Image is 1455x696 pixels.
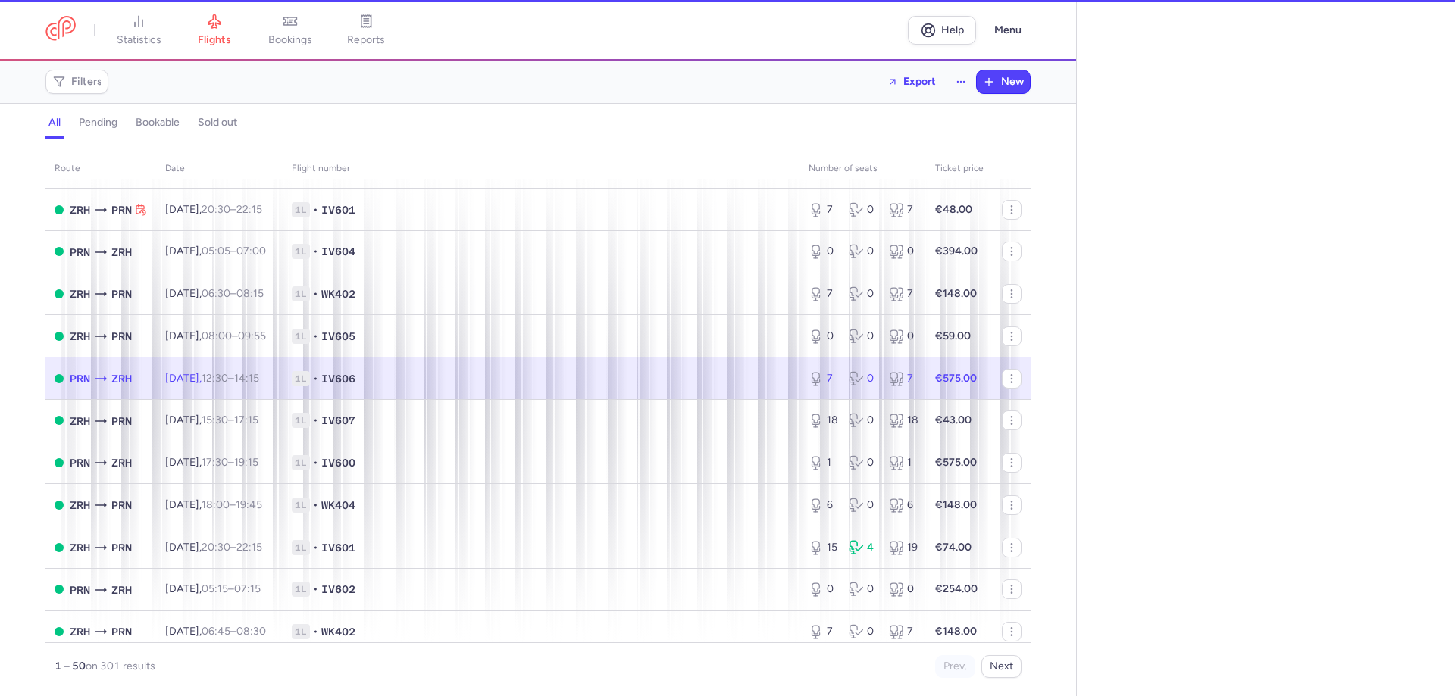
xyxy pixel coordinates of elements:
span: • [313,498,318,513]
div: 7 [809,202,837,217]
div: 0 [889,582,917,597]
time: 06:45 [202,625,230,638]
div: 0 [849,413,877,428]
div: 0 [849,582,877,597]
span: [DATE], [165,541,262,554]
h4: sold out [198,116,237,130]
div: 0 [849,455,877,470]
button: Filters [46,70,108,93]
time: 06:30 [202,287,230,300]
div: 0 [849,202,877,217]
span: PRN [70,244,90,261]
th: number of seats [799,158,926,180]
div: 0 [849,244,877,259]
a: flights [177,14,252,47]
time: 05:05 [202,245,230,257]
span: ZRH [70,328,90,345]
span: • [313,244,318,259]
time: 12:30 [202,372,228,385]
span: [DATE], [165,582,261,595]
span: – [202,498,262,511]
span: ZRH [70,413,90,429]
span: – [202,541,262,554]
strong: €575.00 [935,456,977,469]
span: PRN [70,454,90,471]
div: 0 [849,371,877,386]
span: PRN [111,328,132,345]
div: 0 [849,286,877,301]
strong: €59.00 [935,329,971,342]
span: IV605 [321,329,355,344]
a: statistics [101,14,177,47]
time: 19:45 [236,498,262,511]
time: 08:15 [236,287,264,300]
div: 7 [809,371,837,386]
strong: €575.00 [935,372,977,385]
div: 18 [809,413,837,428]
strong: €148.00 [935,625,977,638]
th: Flight number [283,158,799,180]
strong: €148.00 [935,287,977,300]
span: • [313,582,318,597]
button: Prev. [935,655,975,678]
span: ZRH [111,454,132,471]
time: 08:30 [236,625,266,638]
strong: €74.00 [935,541,972,554]
th: date [156,158,283,180]
span: ZRH [111,370,132,387]
time: 05:15 [202,582,228,595]
span: 1L [292,244,310,259]
span: Filters [71,76,102,88]
span: WK404 [321,498,355,513]
span: [DATE], [165,245,266,257]
span: [DATE], [165,456,258,469]
div: 6 [809,498,837,513]
span: 1L [292,624,310,639]
time: 15:30 [202,414,228,426]
strong: 1 – 50 [55,660,86,673]
div: 1 [809,455,837,470]
span: 1L [292,498,310,513]
a: bookings [252,14,328,47]
span: WK402 [321,286,355,301]
span: ZRH [70,497,90,513]
button: New [977,70,1030,93]
strong: €148.00 [935,498,977,511]
div: 0 [809,329,837,344]
div: 19 [889,540,917,555]
button: Export [878,70,946,94]
span: IV607 [321,413,355,428]
span: New [1001,76,1024,88]
time: 09:55 [238,329,266,342]
div: 0 [809,244,837,259]
div: 0 [849,498,877,513]
div: 6 [889,498,917,513]
span: – [202,582,261,595]
strong: €254.00 [935,582,978,595]
time: 17:30 [202,456,228,469]
span: – [202,245,266,257]
div: 7 [889,624,917,639]
span: 1L [292,540,310,555]
span: • [313,455,318,470]
span: ZRH [70,623,90,640]
span: 1L [292,413,310,428]
span: ZRH [111,582,132,598]
span: bookings [268,33,312,47]
span: 1L [292,286,310,301]
span: 1L [292,455,310,470]
span: PRN [70,370,90,387]
span: [DATE], [165,372,259,385]
span: Export [903,76,936,87]
span: • [313,624,318,639]
div: 0 [889,329,917,344]
span: ZRH [70,539,90,556]
span: 1L [292,329,310,344]
th: route [45,158,156,180]
time: 17:15 [234,414,258,426]
span: • [313,202,318,217]
span: [DATE], [165,287,264,300]
div: 18 [889,413,917,428]
span: IV602 [321,582,355,597]
span: • [313,329,318,344]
